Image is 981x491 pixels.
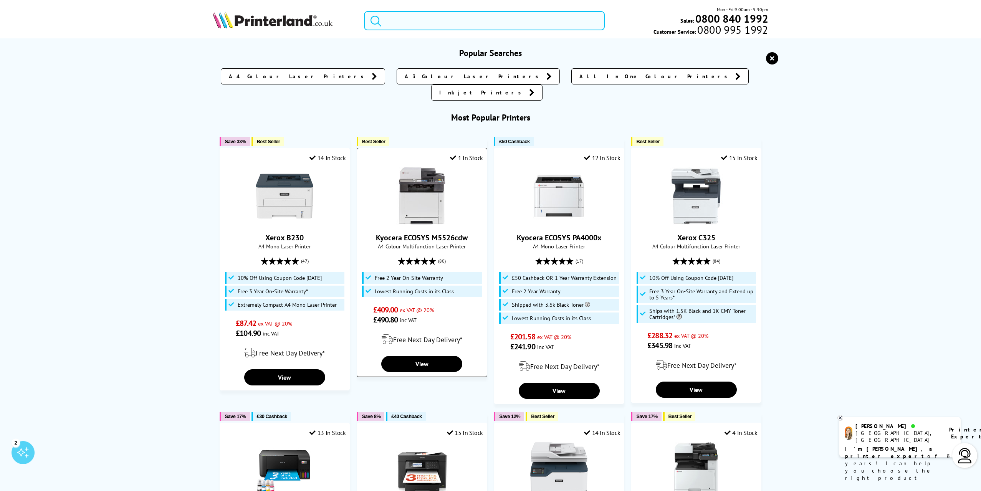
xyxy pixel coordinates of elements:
input: S [364,11,605,30]
a: All In One Colour Printers [571,68,749,84]
b: 0800 840 1992 [695,12,768,26]
div: modal_delivery [361,329,483,350]
span: £30 Cashback [257,413,287,419]
span: Best Seller [257,139,280,144]
p: of 8 years! I can help you choose the right product [845,445,955,482]
span: £104.90 [236,328,261,338]
span: Sales: [680,17,694,24]
span: £345.98 [647,341,672,350]
button: Save 17% [220,412,250,421]
span: ex VAT @ 20% [400,306,434,314]
span: inc VAT [674,342,691,349]
div: modal_delivery [224,342,346,364]
img: Xerox B230 [256,167,313,225]
button: Best Seller [663,412,696,421]
button: Best Seller [526,412,558,421]
div: 15 In Stock [721,154,757,162]
a: Kyocera ECOSYS M5526cdw [376,233,468,243]
span: inc VAT [537,343,554,350]
span: £50 Cashback OR 1 Year Warranty Extension [512,275,617,281]
span: Mon - Fri 9:00am - 5:30pm [717,6,768,13]
a: Kyocera ECOSYS M5526cdw [393,219,451,226]
button: Save 33% [220,137,250,146]
span: Free 2 Year On-Site Warranty [375,275,443,281]
b: I'm [PERSON_NAME], a printer expert [845,445,935,460]
a: View [656,382,737,398]
button: £40 Cashback [386,412,425,421]
img: Kyocera ECOSYS M5526cdw [393,167,451,225]
span: All In One Colour Printers [579,73,731,80]
div: 2 [12,438,20,447]
button: Best Seller [631,137,663,146]
span: Save 17% [225,413,246,419]
span: 10% Off Using Coupon Code [DATE] [238,275,322,281]
span: A4 Colour Multifunction Laser Printer [361,243,483,250]
span: Free 3 Year On-Site Warranty and Extend up to 5 Years* [649,288,754,301]
a: Xerox C325 [677,233,715,243]
span: £409.00 [373,305,398,315]
div: 1 In Stock [450,154,483,162]
span: Best Seller [531,413,554,419]
img: Kyocera ECOSYS PA4000x [530,167,588,225]
span: Save 33% [225,139,246,144]
span: £241.90 [510,342,535,352]
img: Printerland Logo [213,12,333,28]
a: A3 Colour Laser Printers [397,68,560,84]
span: £87.42 [236,318,256,328]
div: [GEOGRAPHIC_DATA], [GEOGRAPHIC_DATA] [855,430,940,443]
span: £201.58 [510,332,535,342]
span: £40 Cashback [391,413,422,419]
span: Best Seller [362,139,385,144]
div: 14 In Stock [309,154,346,162]
a: A4 Colour Laser Printers [221,68,385,84]
button: Best Seller [251,137,284,146]
span: Ships with 1.5K Black and 1K CMY Toner Cartridges* [649,308,754,320]
a: Xerox B230 [256,219,313,226]
div: [PERSON_NAME] [855,423,940,430]
span: A4 Mono Laser Printer [224,243,346,250]
span: Free 3 Year On-Site Warranty* [238,288,308,294]
span: A3 Colour Laser Printers [405,73,543,80]
span: inc VAT [400,316,417,324]
a: Printerland Logo [213,12,354,30]
a: 0800 840 1992 [694,15,768,22]
a: View [381,356,462,372]
button: Save 8% [357,412,384,421]
span: (17) [576,254,583,268]
span: Free 2 Year Warranty [512,288,561,294]
button: Save 17% [631,412,661,421]
span: 10% Off Using Coupon Code [DATE] [649,275,733,281]
span: A4 Colour Laser Printers [229,73,368,80]
div: 4 In Stock [725,429,758,436]
a: Kyocera ECOSYS PA4000x [530,219,588,226]
div: 13 In Stock [309,429,346,436]
div: 12 In Stock [584,154,620,162]
span: (47) [301,254,309,268]
span: ex VAT @ 20% [674,332,708,339]
h3: Popular Searches [213,48,768,58]
span: Inkjet Printers [439,89,525,96]
button: Save 12% [494,412,524,421]
span: £490.80 [373,315,398,325]
img: user-headset-light.svg [957,448,973,463]
span: Save 17% [636,413,657,419]
a: View [244,369,325,385]
img: amy-livechat.png [845,427,852,440]
div: modal_delivery [635,354,757,376]
h3: Most Popular Printers [213,112,768,123]
span: 0800 995 1992 [696,26,768,33]
a: Kyocera ECOSYS PA4000x [517,233,602,243]
div: 15 In Stock [447,429,483,436]
button: £50 Cashback [494,137,533,146]
span: Shipped with 3.6k Black Toner [512,302,590,308]
span: inc VAT [263,330,280,337]
span: Lowest Running Costs in its Class [375,288,454,294]
span: Save 8% [362,413,380,419]
a: Inkjet Printers [431,84,543,101]
span: £50 Cashback [499,139,529,144]
span: A4 Colour Multifunction Laser Printer [635,243,757,250]
span: (84) [713,254,720,268]
a: Xerox C325 [667,219,725,226]
span: ex VAT @ 20% [258,320,292,327]
img: Xerox C325 [667,167,725,225]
